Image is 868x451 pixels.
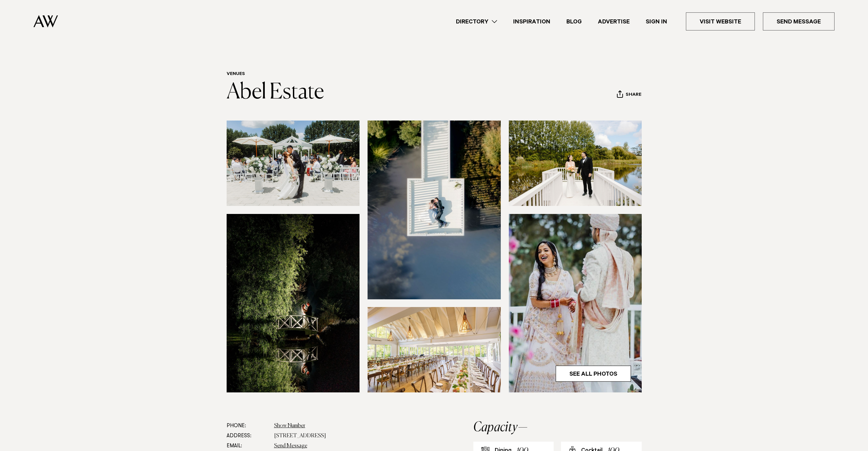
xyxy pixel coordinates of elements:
[505,17,558,26] a: Inspiration
[638,17,675,26] a: Sign In
[227,421,269,431] dt: Phone:
[274,423,305,429] a: Show Number
[448,17,505,26] a: Directory
[227,121,360,206] img: wedding couple abel estate
[686,12,755,30] a: Visit Website
[33,15,58,27] img: Auckland Weddings Logo
[473,421,642,434] h2: Capacity
[368,307,501,392] img: kumeu wedding venue reception
[274,443,307,449] a: Send Message
[274,431,430,441] dd: [STREET_ADDRESS]
[626,92,641,98] span: Share
[558,17,590,26] a: Blog
[590,17,638,26] a: Advertise
[227,441,269,451] dt: Email:
[227,431,269,441] dt: Address:
[556,366,631,382] a: See All Photos
[509,121,642,206] img: lakeside wedding venue auckland
[617,90,642,100] button: Share
[227,72,245,77] a: Venues
[227,82,324,103] a: Abel Estate
[763,12,835,30] a: Send Message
